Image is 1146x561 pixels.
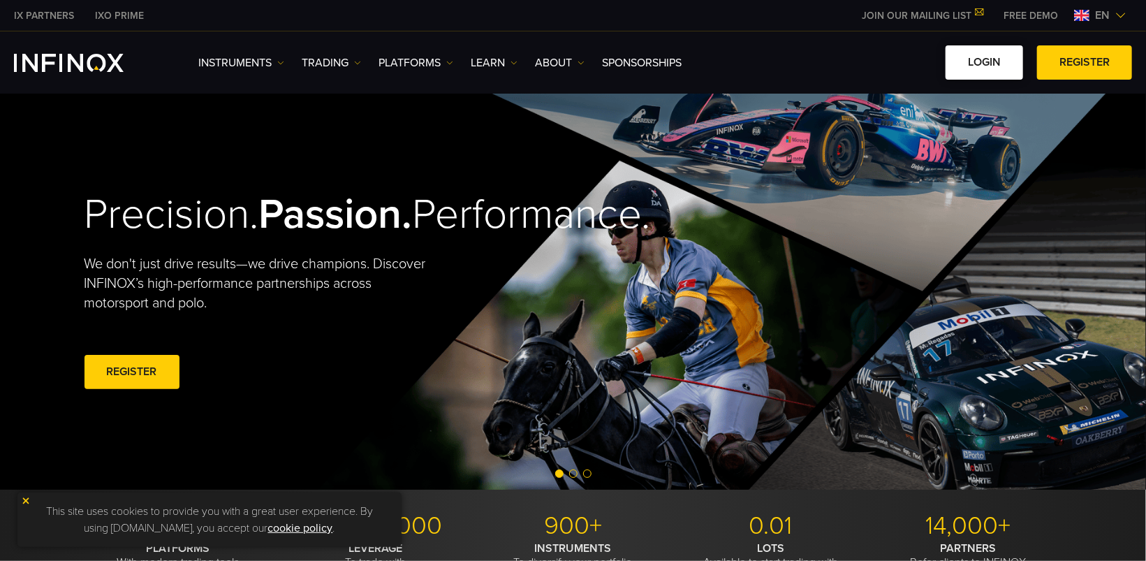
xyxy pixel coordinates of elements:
[677,511,865,541] p: 0.01
[85,189,524,240] h2: Precision. Performance.
[875,511,1062,541] p: 14,000+
[146,541,210,555] strong: PLATFORMS
[480,511,667,541] p: 900+
[198,54,284,71] a: Instruments
[24,500,395,540] p: This site uses cookies to provide you with a great user experience. By using [DOMAIN_NAME], you a...
[1037,45,1132,80] a: REGISTER
[259,189,413,240] strong: Passion.
[569,469,578,478] span: Go to slide 2
[535,541,612,555] strong: INSTRUMENTS
[583,469,592,478] span: Go to slide 3
[14,54,156,72] a: INFINOX Logo
[302,54,361,71] a: TRADING
[85,8,154,23] a: INFINOX
[85,254,436,313] p: We don't just drive results—we drive champions. Discover INFINOX’s high-performance partnerships ...
[85,355,179,389] a: REGISTER
[555,469,564,478] span: Go to slide 1
[1089,7,1115,24] span: en
[535,54,585,71] a: ABOUT
[946,45,1023,80] a: LOGIN
[379,54,453,71] a: PLATFORMS
[471,54,517,71] a: Learn
[268,521,333,535] a: cookie policy
[21,496,31,506] img: yellow close icon
[993,8,1068,23] a: INFINOX MENU
[348,541,402,555] strong: LEVERAGE
[602,54,682,71] a: SPONSORSHIPS
[941,541,997,555] strong: PARTNERS
[851,10,993,22] a: JOIN OUR MAILING LIST
[757,541,784,555] strong: LOTS
[3,8,85,23] a: INFINOX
